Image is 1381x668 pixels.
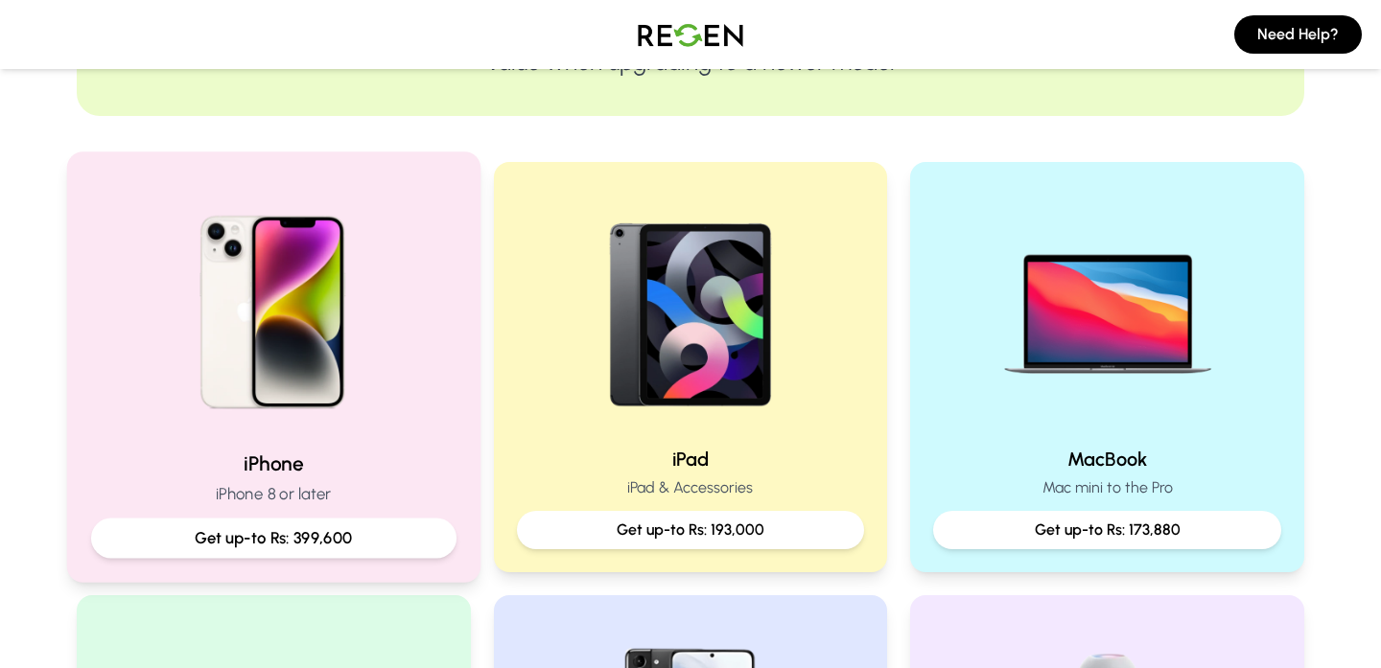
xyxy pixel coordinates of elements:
[532,518,850,541] p: Get up-to Rs: 193,000
[1234,15,1362,54] button: Need Help?
[985,185,1230,430] img: MacBook
[933,476,1281,499] p: Mac mini to the Pro
[517,446,865,472] h2: iPad
[91,449,456,477] h2: iPhone
[623,8,758,61] img: Logo
[517,476,865,499] p: iPad & Accessories
[145,176,403,434] img: iPhone
[948,518,1266,541] p: Get up-to Rs: 173,880
[91,482,456,506] p: iPhone 8 or later
[107,526,440,550] p: Get up-to Rs: 399,600
[568,185,813,430] img: iPad
[933,446,1281,472] h2: MacBook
